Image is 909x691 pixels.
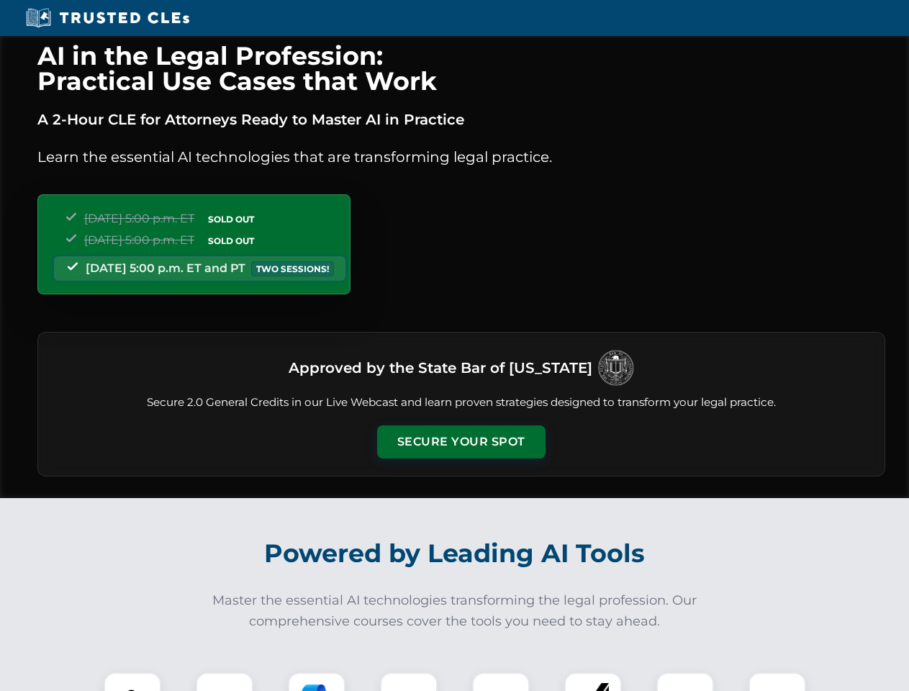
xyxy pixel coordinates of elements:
img: Trusted CLEs [22,7,194,29]
h2: Powered by Leading AI Tools [56,528,854,579]
button: Secure Your Spot [377,425,546,459]
h1: AI in the Legal Profession: Practical Use Cases that Work [37,43,885,94]
p: A 2-Hour CLE for Attorneys Ready to Master AI in Practice [37,108,885,131]
p: Learn the essential AI technologies that are transforming legal practice. [37,145,885,168]
h3: Approved by the State Bar of [US_STATE] [289,355,592,381]
span: SOLD OUT [203,233,259,248]
span: SOLD OUT [203,212,259,227]
span: [DATE] 5:00 p.m. ET [84,233,194,247]
span: [DATE] 5:00 p.m. ET [84,212,194,225]
p: Secure 2.0 General Credits in our Live Webcast and learn proven strategies designed to transform ... [55,394,867,411]
p: Master the essential AI technologies transforming the legal profession. Our comprehensive courses... [203,590,707,632]
img: Logo [598,350,634,386]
